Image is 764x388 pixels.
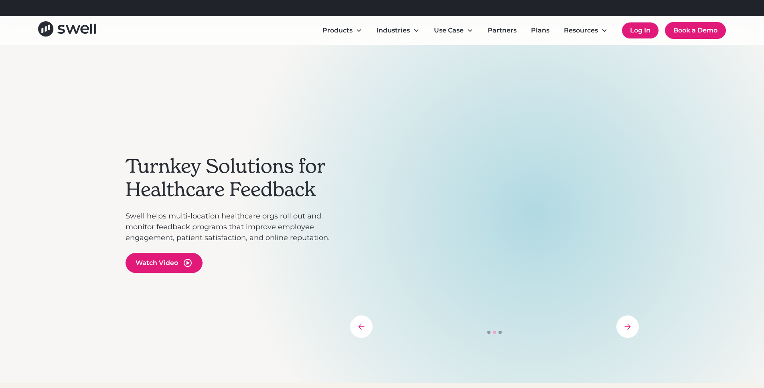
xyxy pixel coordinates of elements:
[487,331,490,334] div: Show slide 1 of 3
[525,22,556,38] a: Plans
[370,22,426,38] div: Industries
[126,211,342,243] p: Swell helps multi-location healthcare orgs roll out and monitor feedback programs that improve em...
[481,22,523,38] a: Partners
[616,315,639,338] div: next slide
[665,22,726,39] a: Book a Demo
[557,22,614,38] div: Resources
[126,155,342,201] h2: Turnkey Solutions for Healthcare Feedback
[499,331,502,334] div: Show slide 3 of 3
[377,26,410,35] div: Industries
[564,26,598,35] div: Resources
[136,258,178,268] div: Watch Video
[126,253,203,273] a: open lightbox
[434,26,464,35] div: Use Case
[322,26,353,35] div: Products
[493,331,496,334] div: Show slide 2 of 3
[316,22,369,38] div: Products
[350,90,639,338] div: carousel
[350,315,373,338] div: previous slide
[38,21,96,39] a: home
[623,301,764,388] iframe: Chat Widget
[428,22,480,38] div: Use Case
[622,22,659,38] a: Log In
